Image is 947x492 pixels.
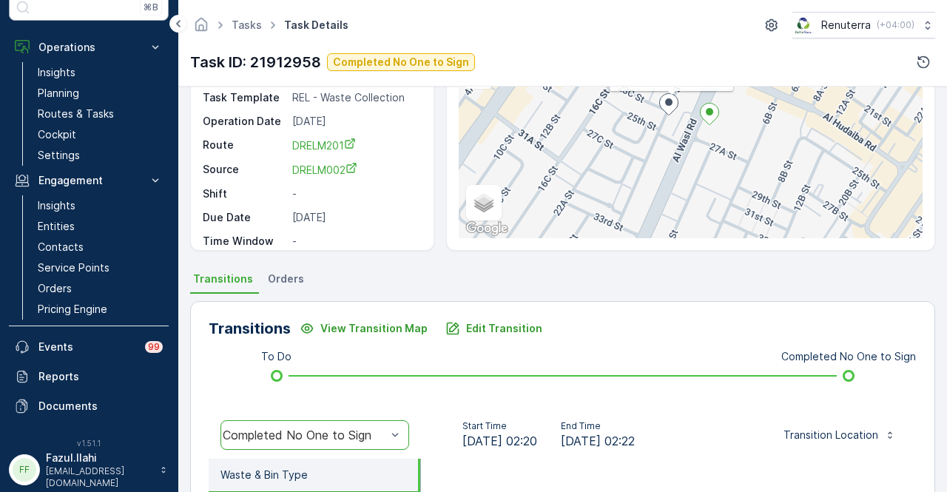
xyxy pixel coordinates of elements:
[209,317,291,340] p: Transitions
[462,219,511,238] img: Google
[468,186,500,219] a: Layers
[13,458,36,482] div: FF
[781,349,916,364] p: Completed No One to Sign
[877,19,914,31] p: ( +04:00 )
[292,164,357,176] span: DRELM002
[38,40,139,55] p: Operations
[437,317,551,340] button: Edit Transition
[203,138,286,153] p: Route
[32,124,169,145] a: Cockpit
[232,18,262,31] a: Tasks
[466,321,542,336] p: Edit Transition
[292,90,418,105] p: REL - Waste Collection
[32,237,169,257] a: Contacts
[292,234,418,249] p: -
[462,420,537,432] p: Start Time
[32,257,169,278] a: Service Points
[38,148,80,163] p: Settings
[783,428,878,442] p: Transition Location
[561,420,635,432] p: End Time
[32,83,169,104] a: Planning
[203,162,286,178] p: Source
[190,51,321,73] p: Task ID: 21912958
[203,90,286,105] p: Task Template
[38,219,75,234] p: Entities
[9,391,169,421] a: Documents
[462,219,511,238] a: Open this area in Google Maps (opens a new window)
[320,321,428,336] p: View Transition Map
[9,332,169,362] a: Events99
[268,272,304,286] span: Orders
[292,138,418,153] a: DRELM201
[32,145,169,166] a: Settings
[292,139,356,152] span: DRELM201
[9,33,169,62] button: Operations
[32,278,169,299] a: Orders
[792,17,815,33] img: Screenshot_2024-07-26_at_13.33.01.png
[38,65,75,80] p: Insights
[32,216,169,237] a: Entities
[792,12,935,38] button: Renuterra(+04:00)
[46,465,152,489] p: [EMAIL_ADDRESS][DOMAIN_NAME]
[38,173,139,188] p: Engagement
[38,340,136,354] p: Events
[38,302,107,317] p: Pricing Engine
[561,432,635,450] span: [DATE] 02:22
[144,1,158,13] p: ⌘B
[223,428,386,442] div: Completed No One to Sign
[9,166,169,195] button: Engagement
[32,104,169,124] a: Routes & Tasks
[203,210,286,225] p: Due Date
[38,240,84,255] p: Contacts
[38,107,114,121] p: Routes & Tasks
[193,22,209,35] a: Homepage
[38,127,76,142] p: Cockpit
[333,55,469,70] p: Completed No One to Sign
[148,341,160,353] p: 99
[821,18,871,33] p: Renuterra
[291,317,437,340] button: View Transition Map
[203,234,286,249] p: Time Window
[281,18,351,33] span: Task Details
[327,53,475,71] button: Completed No One to Sign
[32,195,169,216] a: Insights
[9,362,169,391] a: Reports
[38,198,75,213] p: Insights
[292,162,418,178] a: DRELM002
[46,451,152,465] p: Fazul.Ilahi
[38,260,109,275] p: Service Points
[32,299,169,320] a: Pricing Engine
[193,272,253,286] span: Transitions
[38,281,72,296] p: Orders
[220,468,308,482] p: Waste & Bin Type
[775,423,905,447] button: Transition Location
[261,349,291,364] p: To Do
[292,210,418,225] p: [DATE]
[38,86,79,101] p: Planning
[9,451,169,489] button: FFFazul.Ilahi[EMAIL_ADDRESS][DOMAIN_NAME]
[292,114,418,129] p: [DATE]
[462,432,537,450] span: [DATE] 02:20
[203,186,286,201] p: Shift
[38,399,163,414] p: Documents
[32,62,169,83] a: Insights
[38,369,163,384] p: Reports
[9,439,169,448] span: v 1.51.1
[203,114,286,129] p: Operation Date
[292,186,418,201] p: -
